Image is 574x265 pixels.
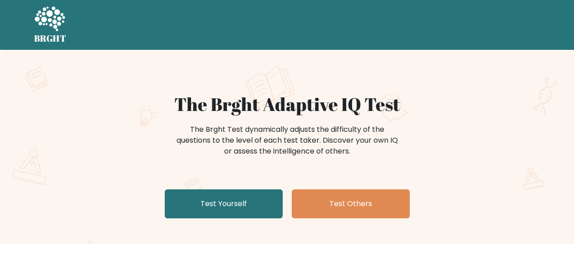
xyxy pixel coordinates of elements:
a: Test Yourself [165,189,283,218]
a: Test Others [292,189,410,218]
div: The Brght Test dynamically adjusts the difficulty of the questions to the level of each test take... [174,124,401,157]
a: BRGHT [34,4,67,46]
h1: The Brght Adaptive IQ Test [66,93,509,115]
h5: BRGHT [34,33,67,44]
